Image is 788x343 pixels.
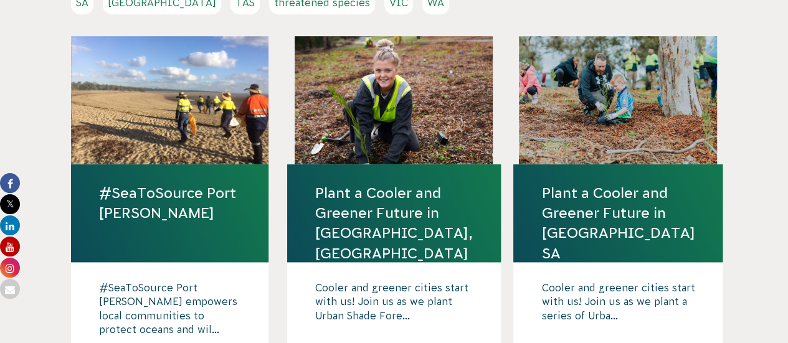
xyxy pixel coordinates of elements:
[541,183,695,263] a: Plant a Cooler and Greener Future in [GEOGRAPHIC_DATA] SA
[315,281,473,343] p: Cooler and greener cities start with us! Join us as we plant Urban Shade Fore...
[541,281,695,343] p: Cooler and greener cities start with us! Join us as we plant a series of Urba...
[315,183,473,263] a: Plant a Cooler and Greener Future in [GEOGRAPHIC_DATA], [GEOGRAPHIC_DATA]
[99,183,241,223] a: #SeaToSource Port [PERSON_NAME]
[99,281,241,343] p: #SeaToSource Port [PERSON_NAME] empowers local communities to protect oceans and wil...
